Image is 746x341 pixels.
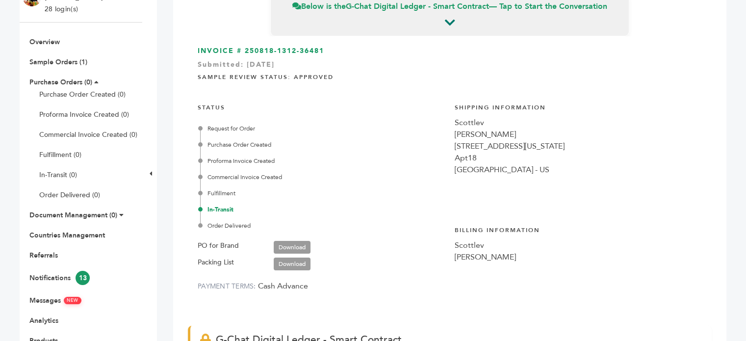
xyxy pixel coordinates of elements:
[39,110,129,119] a: Proforma Invoice Created (0)
[39,130,137,139] a: Commercial Invoice Created (0)
[200,140,445,149] div: Purchase Order Created
[198,282,256,291] label: PAYMENT TERMS:
[29,231,105,240] a: Countries Management
[64,297,81,304] span: NEW
[29,296,81,305] a: MessagesNEW
[455,129,702,140] div: [PERSON_NAME]
[274,258,310,270] a: Download
[455,219,702,239] h4: Billing Information
[200,205,445,214] div: In-Transit
[200,221,445,230] div: Order Delivered
[39,190,100,200] a: Order Delivered (0)
[29,37,60,47] a: Overview
[455,164,702,176] div: [GEOGRAPHIC_DATA] - US
[455,140,702,152] div: [STREET_ADDRESS][US_STATE]
[198,60,702,75] div: Submitted: [DATE]
[200,173,445,182] div: Commercial Invoice Created
[198,257,234,268] label: Packing List
[274,241,310,254] a: Download
[198,96,445,117] h4: STATUS
[455,239,702,251] div: Scottlev
[198,46,702,56] h3: INVOICE # 250818-1312-36481
[455,96,702,117] h4: Shipping Information
[29,251,58,260] a: Referrals
[455,152,702,164] div: Apt18
[455,117,702,129] div: Scottlev
[29,78,92,87] a: Purchase Orders (0)
[198,66,702,86] h4: Sample Review Status: Approved
[258,281,308,291] span: Cash Advance
[200,124,445,133] div: Request for Order
[29,57,87,67] a: Sample Orders (1)
[29,316,58,325] a: Analytics
[198,240,239,252] label: PO for Brand
[76,271,90,285] span: 13
[292,1,607,12] span: Below is the — Tap to Start the Conversation
[200,189,445,198] div: Fulfillment
[39,170,77,180] a: In-Transit (0)
[346,1,489,12] strong: G-Chat Digital Ledger - Smart Contract
[200,157,445,165] div: Proforma Invoice Created
[39,90,126,99] a: Purchase Order Created (0)
[29,273,90,283] a: Notifications13
[455,251,702,263] div: [PERSON_NAME]
[29,210,117,220] a: Document Management (0)
[39,150,81,159] a: Fulfillment (0)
